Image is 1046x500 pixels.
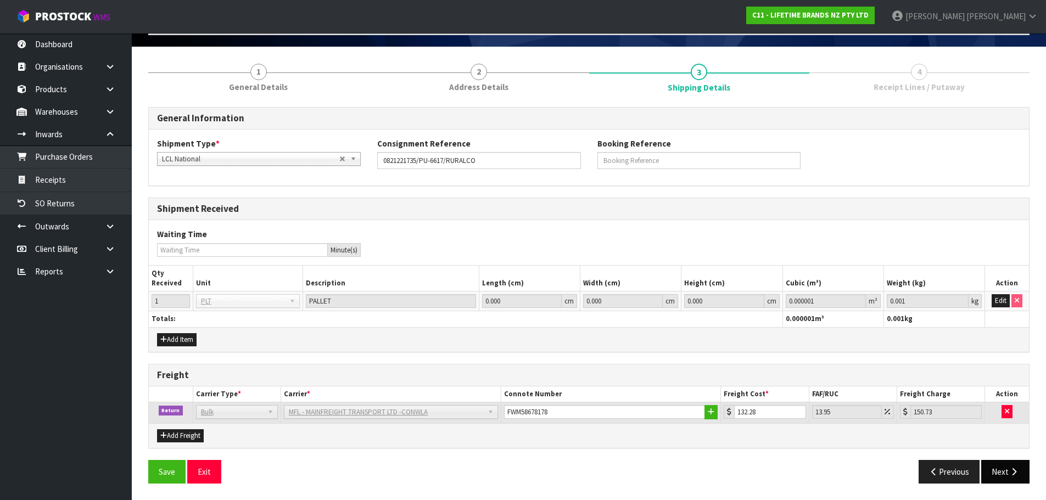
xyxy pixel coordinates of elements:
[16,9,30,23] img: cube-alt.png
[159,406,183,415] span: Return
[734,405,806,419] input: Freight Cost
[193,386,281,402] th: Carrier Type
[969,294,982,308] div: kg
[93,12,110,23] small: WMS
[981,460,1030,484] button: Next
[786,294,866,308] input: Cubic
[691,64,707,80] span: 3
[157,370,1021,380] h3: Freight
[157,333,197,346] button: Add Item
[35,9,91,24] span: ProStock
[887,314,904,323] span: 0.001
[471,64,487,80] span: 2
[157,138,220,149] label: Shipment Type
[684,294,764,308] input: Height
[328,243,361,257] div: Minute(s)
[866,294,881,308] div: m³
[306,294,476,308] input: Description
[746,7,875,24] a: C11 - LIFETIME BRANDS NZ PTY LTD
[597,138,671,149] label: Booking Reference
[812,405,882,419] input: Freight Adjustment
[157,429,204,442] button: Add Freight
[289,406,483,419] span: MFL - MAINFREIGHT TRANSPORT LTD -CONWLA
[874,81,965,93] span: Receipt Lines / Putaway
[377,152,581,169] input: Consignment Reference
[966,11,1026,21] span: [PERSON_NAME]
[887,294,969,308] input: Weight
[985,386,1029,402] th: Action
[281,386,501,402] th: Carrier
[148,99,1030,492] span: Shipping Details
[919,460,980,484] button: Previous
[201,406,263,419] span: Bulk
[162,153,339,166] span: LCL National
[377,138,471,149] label: Consignment Reference
[148,460,186,484] button: Save
[501,386,721,402] th: Connote Number
[897,386,985,402] th: Freight Charge
[905,11,965,21] span: [PERSON_NAME]
[562,294,577,308] div: cm
[187,460,221,484] button: Exit
[668,82,730,93] span: Shipping Details
[985,266,1029,291] th: Action
[583,294,663,308] input: Width
[504,405,706,419] input: Connote Number 1
[764,294,780,308] div: cm
[152,294,190,308] input: Qty Received
[157,113,1021,123] h3: General Information
[809,386,897,402] th: FAF/RUC
[580,266,681,291] th: Width (cm)
[992,294,1010,307] button: Edit
[201,295,285,308] span: PLT
[782,266,883,291] th: Cubic (m³)
[681,266,782,291] th: Height (cm)
[752,10,869,20] strong: C11 - LIFETIME BRANDS NZ PTY LTD
[479,266,580,291] th: Length (cm)
[149,311,782,327] th: Totals:
[883,311,985,327] th: kg
[193,266,303,291] th: Unit
[721,386,809,402] th: Freight Cost
[911,64,927,80] span: 4
[157,243,328,257] input: Waiting Time
[782,311,883,327] th: m³
[303,266,479,291] th: Description
[597,152,801,169] input: Booking Reference
[229,81,288,93] span: General Details
[482,294,562,308] input: Length
[149,266,193,291] th: Qty Received
[157,228,207,240] label: Waiting Time
[883,266,985,291] th: Weight (kg)
[449,81,508,93] span: Address Details
[910,405,982,419] input: Freight Charge
[663,294,678,308] div: cm
[786,314,815,323] span: 0.000001
[157,204,1021,214] h3: Shipment Received
[250,64,267,80] span: 1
